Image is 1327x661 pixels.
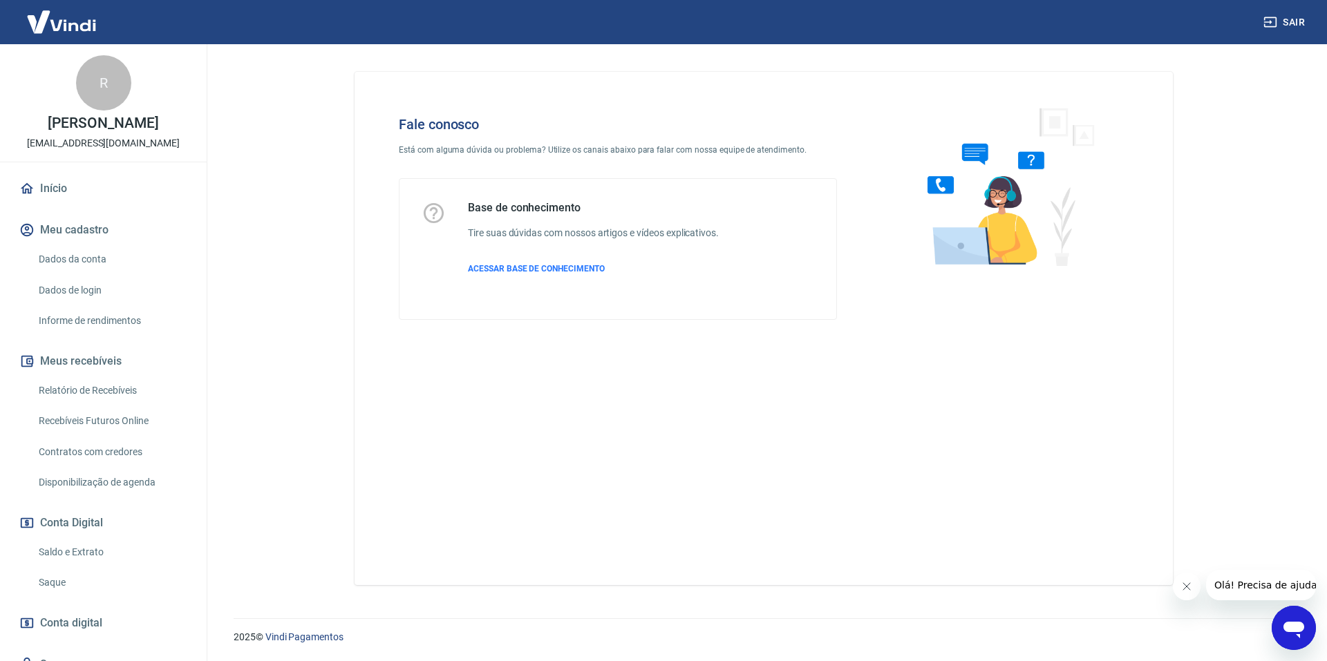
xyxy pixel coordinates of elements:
a: Vindi Pagamentos [265,631,343,642]
span: Olá! Precisa de ajuda? [8,10,116,21]
a: Disponibilização de agenda [33,468,190,497]
a: Contratos com credores [33,438,190,466]
a: Saldo e Extrato [33,538,190,566]
p: [PERSON_NAME] [48,116,158,131]
a: Dados da conta [33,245,190,274]
a: Recebíveis Futuros Online [33,407,190,435]
iframe: Botão para abrir a janela de mensagens [1272,606,1316,650]
iframe: Mensagem da empresa [1206,570,1316,600]
iframe: Fechar mensagem [1173,573,1201,600]
a: ACESSAR BASE DE CONHECIMENTO [468,262,719,275]
p: 2025 © [234,630,1294,644]
a: Dados de login [33,276,190,305]
p: [EMAIL_ADDRESS][DOMAIN_NAME] [27,136,180,151]
a: Conta digital [17,608,190,638]
h5: Base de conhecimento [468,201,719,215]
img: Fale conosco [900,94,1110,278]
button: Meus recebíveis [17,346,190,376]
span: Conta digital [40,613,102,633]
button: Sair [1261,10,1310,35]
a: Relatório de Recebíveis [33,376,190,405]
a: Início [17,173,190,204]
a: Informe de rendimentos [33,307,190,335]
p: Está com alguma dúvida ou problema? Utilize os canais abaixo para falar com nossa equipe de atend... [399,144,837,156]
span: ACESSAR BASE DE CONHECIMENTO [468,264,605,274]
button: Conta Digital [17,508,190,538]
h4: Fale conosco [399,116,837,133]
div: R [76,55,131,111]
h6: Tire suas dúvidas com nossos artigos e vídeos explicativos. [468,226,719,240]
img: Vindi [17,1,106,43]
a: Saque [33,568,190,597]
button: Meu cadastro [17,215,190,245]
